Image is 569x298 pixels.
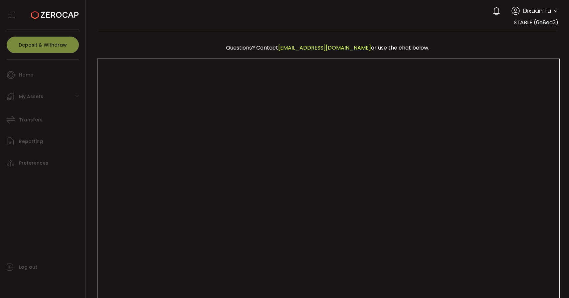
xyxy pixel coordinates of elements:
[19,137,43,146] span: Reporting
[514,19,558,26] span: STABLE (6e8ea3)
[278,44,371,52] a: [EMAIL_ADDRESS][DOMAIN_NAME]
[523,6,551,15] span: Dixuan Fu
[19,70,33,80] span: Home
[100,40,555,55] div: Questions? Contact or use the chat below.
[19,43,67,47] span: Deposit & Withdraw
[19,92,43,101] span: My Assets
[19,158,48,168] span: Preferences
[19,262,37,272] span: Log out
[7,37,79,53] button: Deposit & Withdraw
[19,115,43,125] span: Transfers
[536,266,569,298] iframe: Chat Widget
